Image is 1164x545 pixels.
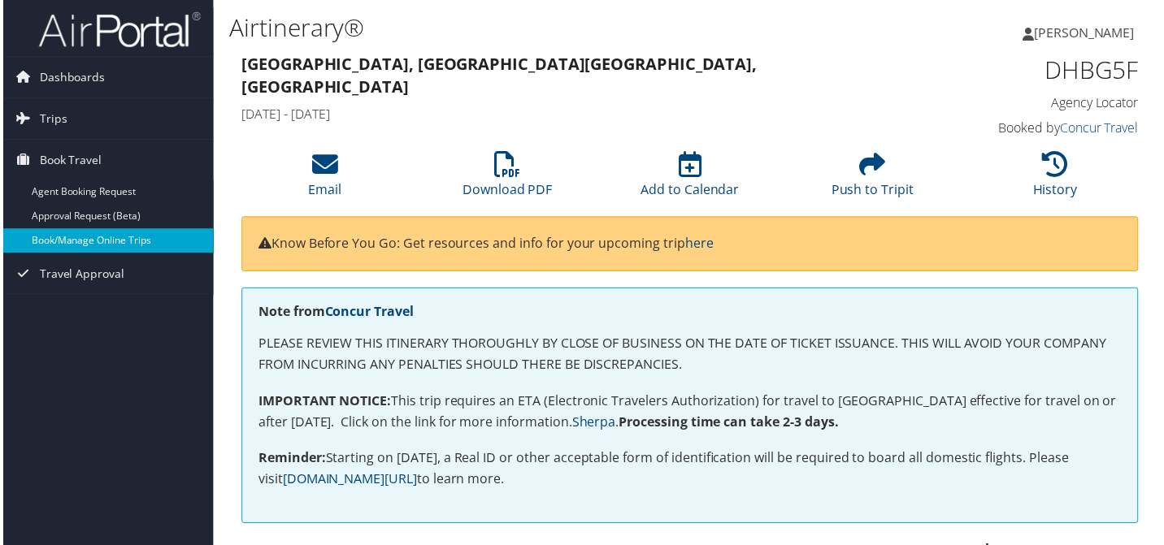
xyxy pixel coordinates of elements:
a: here [686,236,714,253]
span: Dashboards [37,58,102,98]
a: Download PDF [463,161,553,200]
a: [DOMAIN_NAME][URL] [281,473,416,491]
span: [PERSON_NAME] [1037,24,1138,41]
p: Know Before You Go: Get resources and info for your upcoming trip [257,235,1125,256]
a: Add to Calendar [641,161,741,200]
h4: [DATE] - [DATE] [240,106,910,123]
span: Book Travel [37,141,99,181]
a: Concur Travel [1063,119,1142,137]
strong: [GEOGRAPHIC_DATA], [GEOGRAPHIC_DATA] [GEOGRAPHIC_DATA], [GEOGRAPHIC_DATA] [240,54,758,98]
h4: Agency Locator [935,94,1142,112]
h1: Airtinerary® [228,11,845,45]
h1: DHBG5F [935,54,1142,88]
h4: Booked by [935,119,1142,137]
img: airportal-logo.png [36,11,198,49]
span: Travel Approval [37,255,122,296]
strong: Note from [257,304,413,322]
a: History [1036,161,1081,200]
a: Sherpa [572,415,616,433]
p: Starting on [DATE], a Real ID or other acceptable form of identification will be required to boar... [257,451,1125,492]
strong: IMPORTANT NOTICE: [257,394,390,412]
p: PLEASE REVIEW THIS ITINERARY THOROUGHLY BY CLOSE OF BUSINESS ON THE DATE OF TICKET ISSUANCE. THIS... [257,335,1125,377]
p: This trip requires an ETA (Electronic Travelers Authorization) for travel to [GEOGRAPHIC_DATA] ef... [257,393,1125,435]
a: Email [307,161,341,200]
strong: Reminder: [257,452,324,469]
a: Concur Travel [324,304,413,322]
a: Push to Tripit [833,161,916,200]
span: Trips [37,99,64,140]
strong: Processing time can take 2-3 days. [619,415,840,433]
a: [PERSON_NAME] [1026,8,1154,57]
